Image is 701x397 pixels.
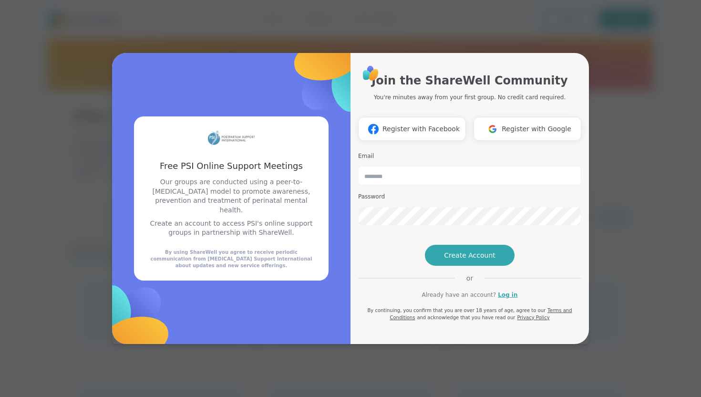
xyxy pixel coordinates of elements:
h3: Password [358,193,581,201]
div: By using ShareWell you agree to receive periodic communication from [MEDICAL_DATA] Support Intern... [145,249,317,269]
p: Our groups are conducted using a peer-to-[MEDICAL_DATA] model to promote awareness, prevention an... [145,178,317,215]
button: Register with Google [474,117,581,141]
span: Register with Facebook [382,124,460,134]
h3: Email [358,152,581,160]
h1: Join the ShareWell Community [371,72,567,89]
img: ShareWell Logomark [364,120,382,138]
h3: Free PSI Online Support Meetings [145,160,317,172]
span: Create Account [444,251,495,260]
span: Register with Google [502,124,571,134]
img: ShareWell Logomark [484,120,502,138]
button: Register with Facebook [358,117,466,141]
button: Create Account [425,245,515,266]
span: Already have an account? [422,291,496,299]
img: partner logo [207,128,255,148]
span: or [455,273,485,283]
a: Log in [498,291,517,299]
a: Privacy Policy [517,315,549,320]
p: You're minutes away from your first group. No credit card required. [374,93,566,102]
span: and acknowledge that you have read our [417,315,515,320]
img: ShareWell Logo [360,63,381,84]
a: Terms and Conditions [390,308,572,320]
span: By continuing, you confirm that you are over 18 years of age, agree to our [367,308,546,313]
p: Create an account to access PSI's online support groups in partnership with ShareWell. [145,219,317,238]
